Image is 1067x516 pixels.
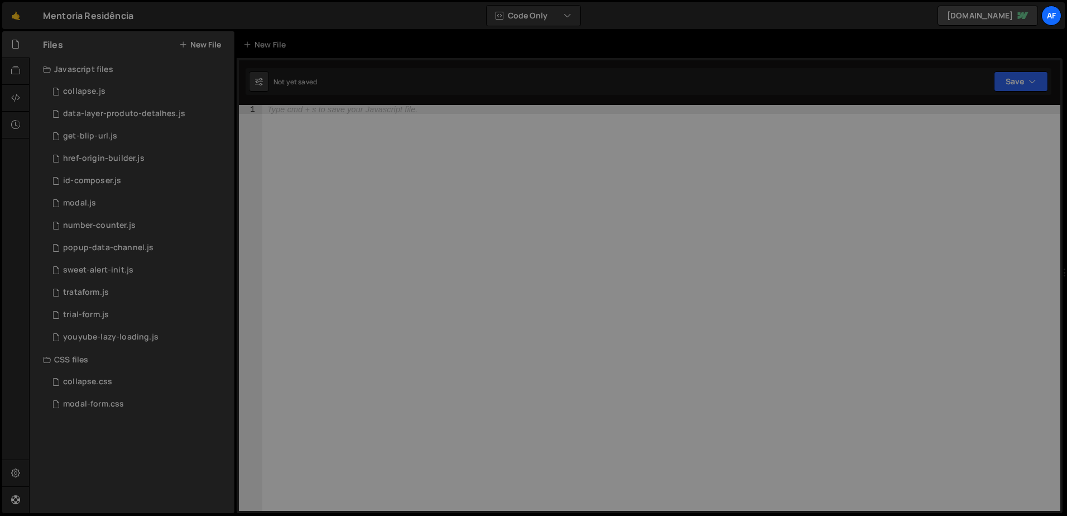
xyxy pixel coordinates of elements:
div: 13451/34112.js [43,103,234,125]
div: popup-data-channel.js [63,243,153,253]
div: 13451/34103.js [43,147,234,170]
div: New File [243,39,290,50]
div: trial-form.js [63,310,109,320]
div: 13451/38038.js [43,237,234,259]
div: get-blip-url.js [63,131,117,141]
div: Javascript files [30,58,234,80]
div: youyube-lazy-loading.js [63,332,158,342]
div: id-composer.js [63,176,121,186]
h2: Files [43,39,63,51]
div: CSS files [30,348,234,371]
div: 13451/36559.js [43,281,234,304]
div: 13451/34288.js [43,170,234,192]
div: Type cmd + s to save your Javascript file. [267,106,417,113]
div: modal-form.css [63,399,124,409]
div: sweet-alert-init.js [63,265,133,275]
div: data-layer-produto-detalhes.js [63,109,185,119]
div: 13451/40958.js [43,125,234,147]
div: href-origin-builder.js [63,154,145,164]
a: [DOMAIN_NAME] [938,6,1038,26]
div: collapse.js [63,87,105,97]
div: 13451/34314.js [43,192,234,214]
div: 1 [239,105,262,114]
button: Code Only [487,6,580,26]
div: number-counter.js [63,221,136,231]
div: Not yet saved [273,77,317,87]
div: 13451/45706.js [43,304,234,326]
div: modal.js [63,198,96,208]
div: 13451/34305.js [43,259,234,281]
a: 🤙 [2,2,30,29]
div: 13451/34192.css [43,371,234,393]
div: 13451/33723.js [43,214,234,237]
div: collapse.css [63,377,112,387]
a: Af [1041,6,1061,26]
button: New File [179,40,221,49]
button: Save [994,71,1048,92]
div: 13451/33697.js [43,326,234,348]
div: 13451/34194.js [43,80,234,103]
div: trataform.js [63,288,109,298]
div: Mentoria Residência [43,9,133,22]
div: 13451/34579.css [43,393,234,415]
